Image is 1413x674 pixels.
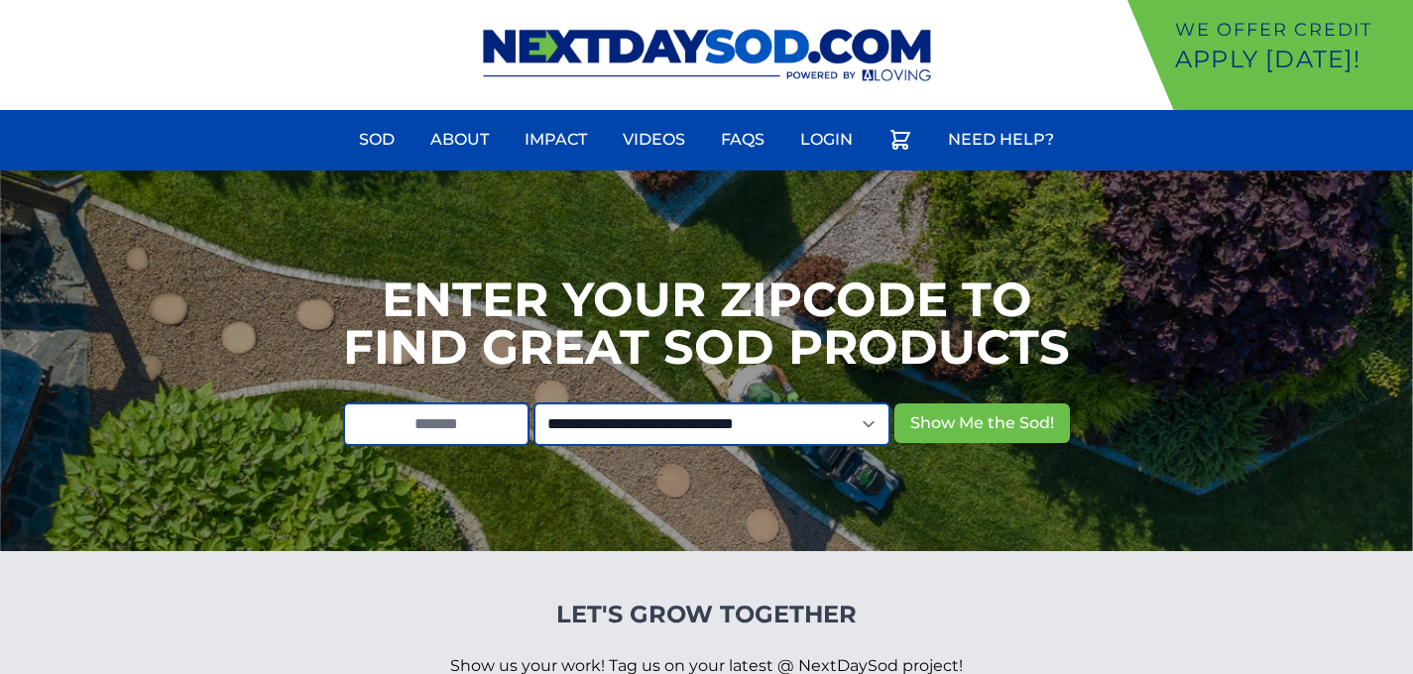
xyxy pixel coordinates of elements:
[894,403,1070,443] button: Show Me the Sod!
[450,599,963,630] h4: Let's Grow Together
[788,116,865,164] a: Login
[418,116,501,164] a: About
[936,116,1066,164] a: Need Help?
[611,116,697,164] a: Videos
[1175,44,1405,75] p: Apply [DATE]!
[347,116,407,164] a: Sod
[709,116,776,164] a: FAQs
[513,116,599,164] a: Impact
[1175,16,1405,44] p: We offer Credit
[343,276,1070,371] h1: Enter your Zipcode to Find Great Sod Products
